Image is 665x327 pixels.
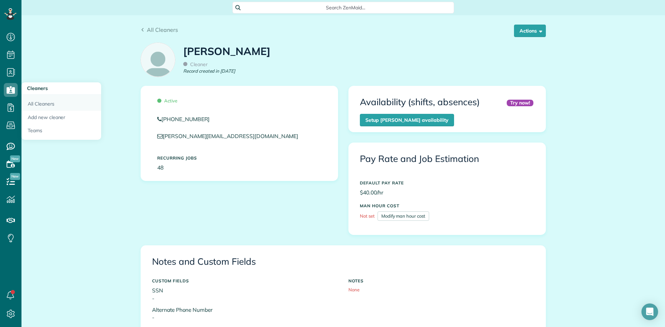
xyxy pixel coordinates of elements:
[360,203,534,208] h5: MAN HOUR COST
[157,98,177,103] span: Active
[21,95,101,111] a: All Cleaners
[360,97,480,107] h3: Availability (shifts, absences)
[348,287,360,292] span: None
[514,25,546,37] button: Actions
[183,61,207,67] span: Cleaner
[10,173,20,180] span: New
[21,111,101,124] a: Add new cleaner
[360,154,534,164] h3: Pay Rate and Job Estimation
[183,68,235,74] em: Record created in [DATE]
[641,303,658,320] div: Open Intercom Messenger
[21,124,101,140] a: Teams
[360,213,375,219] span: Not set
[507,100,533,106] div: Try now!
[10,155,20,162] span: New
[157,115,321,123] a: [PHONE_NUMBER]
[152,306,338,322] p: Alternate Phone Number -
[157,133,305,139] a: [PERSON_NAME][EMAIL_ADDRESS][DOMAIN_NAME]
[360,189,534,197] p: $40.00/hr
[157,164,321,172] p: 48
[157,156,321,160] h5: Recurring Jobs
[141,43,175,77] img: employee_icon-c2f8239691d896a72cdd9dc41cfb7b06f9d69bdd837a2ad469be8ff06ab05b5f.png
[152,279,338,283] h5: CUSTOM FIELDS
[378,211,429,221] a: Modify man hour cost
[360,114,454,126] a: Setup [PERSON_NAME] availability
[348,279,534,283] h5: NOTES
[147,26,178,33] span: All Cleaners
[183,46,271,57] h1: [PERSON_NAME]
[360,181,534,185] h5: DEFAULT PAY RATE
[152,287,338,302] p: SSN -
[141,26,178,34] a: All Cleaners
[152,257,534,267] h3: Notes and Custom Fields
[27,85,48,91] span: Cleaners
